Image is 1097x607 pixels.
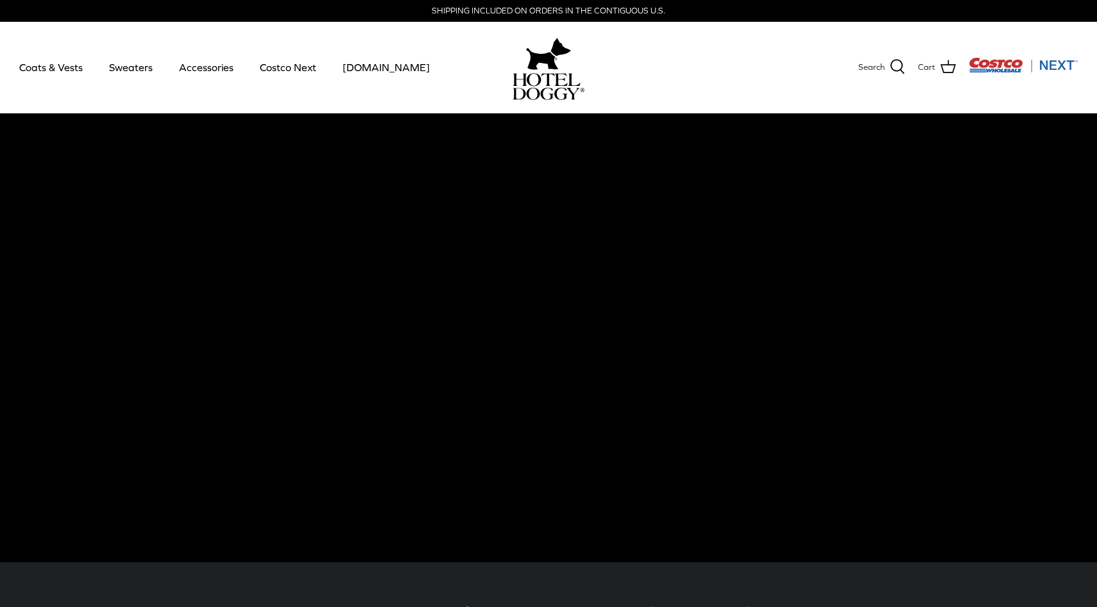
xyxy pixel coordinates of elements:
span: Cart [918,61,935,74]
a: [DOMAIN_NAME] [331,46,441,89]
a: Accessories [167,46,245,89]
img: Costco Next [969,57,1078,73]
a: Cart [918,59,956,76]
img: hoteldoggy.com [526,35,571,73]
span: Search [858,61,885,74]
a: Visit Costco Next [969,65,1078,75]
img: hoteldoggycom [513,73,584,100]
a: Coats & Vests [8,46,94,89]
a: Costco Next [248,46,328,89]
a: Search [858,59,905,76]
a: Sweaters [98,46,164,89]
a: hoteldoggy.com hoteldoggycom [513,35,584,100]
